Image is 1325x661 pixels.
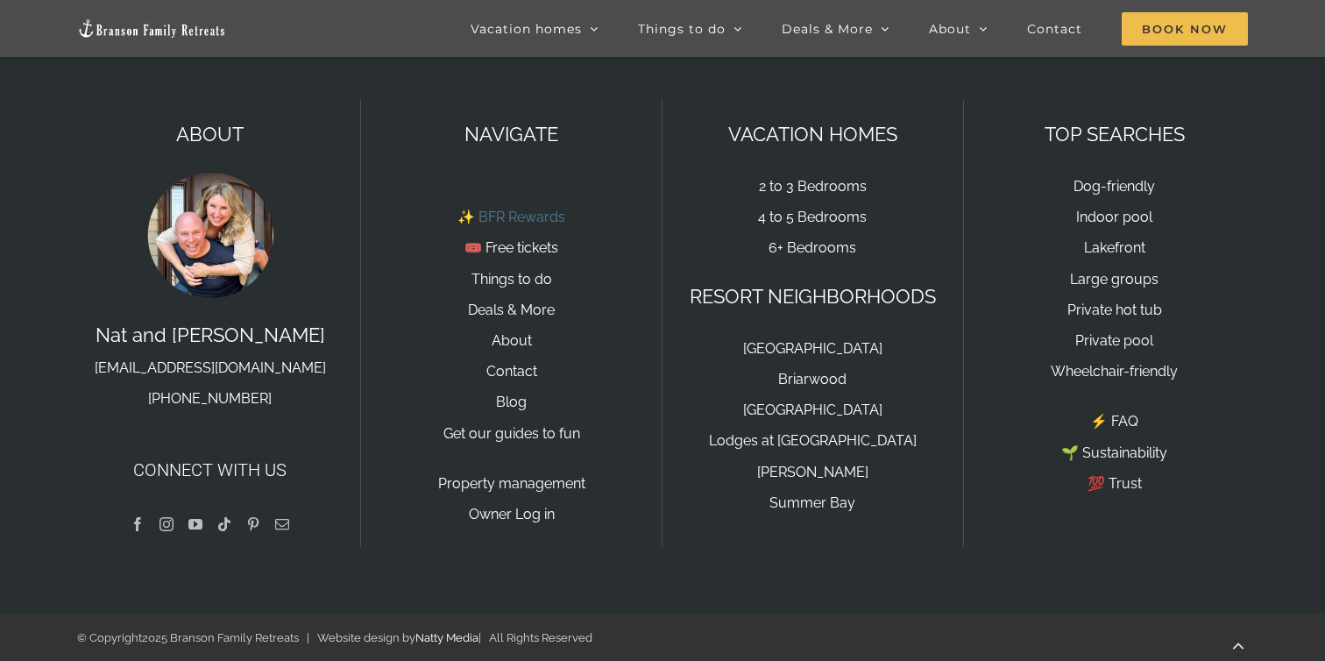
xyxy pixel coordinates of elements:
[492,332,532,349] a: About
[743,340,882,357] a: [GEOGRAPHIC_DATA]
[680,281,946,312] p: RESORT NEIGHBORHOODS
[1067,302,1162,318] a: Private hot tub
[77,18,226,39] img: Branson Family Retreats Logo
[188,517,202,531] a: YouTube
[709,432,917,449] a: Lodges at [GEOGRAPHIC_DATA]
[145,169,276,301] img: Nat and Tyann
[77,119,343,150] p: ABOUT
[680,119,946,150] p: VACATION HOMES
[769,239,856,256] a: 6+ Bedrooms
[131,517,145,531] a: Facebook
[1073,178,1155,195] a: Dog-friendly
[638,23,726,35] span: Things to do
[95,359,326,376] a: [EMAIL_ADDRESS][DOMAIN_NAME]
[782,23,873,35] span: Deals & More
[757,464,868,480] a: [PERSON_NAME]
[148,390,272,407] a: [PHONE_NUMBER]
[77,320,343,413] p: Nat and [PERSON_NAME]
[415,631,478,644] a: Natty Media
[1075,332,1153,349] a: Private pool
[457,209,565,225] a: ✨ BFR Rewards
[1027,23,1082,35] span: Contact
[929,23,971,35] span: About
[464,239,558,256] a: 🎟️ Free tickets
[77,629,1248,648] div: © Copyright 2025 Branson Family Retreats | Website design by | All Rights Reserved
[471,271,552,288] a: Things to do
[159,517,174,531] a: Instagram
[1084,239,1145,256] a: Lakefront
[1090,413,1138,430] a: ⚡️ FAQ
[471,23,582,35] span: Vacation homes
[443,425,580,442] a: Get our guides to fun
[769,494,855,511] a: Summer Bay
[469,506,555,522] a: Owner Log in
[468,302,555,318] a: Deals & More
[981,119,1248,150] p: TOP SEARCHES
[759,178,867,195] a: 2 to 3 Bedrooms
[743,402,882,418] a: [GEOGRAPHIC_DATA]
[217,517,231,531] a: Tiktok
[758,209,867,225] a: 4 to 5 Bedrooms
[77,457,343,483] h4: Connect with us
[1088,475,1142,492] a: 💯 Trust
[379,119,644,150] p: NAVIGATE
[246,517,260,531] a: Pinterest
[496,394,527,410] a: Blog
[1076,209,1152,225] a: Indoor pool
[1051,363,1178,380] a: Wheelchair-friendly
[486,363,537,380] a: Contact
[1122,12,1248,46] span: Book Now
[275,517,289,531] a: Mail
[1061,444,1167,461] a: 🌱 Sustainability
[1070,271,1158,288] a: Large groups
[438,475,585,492] a: Property management
[778,371,847,387] a: Briarwood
